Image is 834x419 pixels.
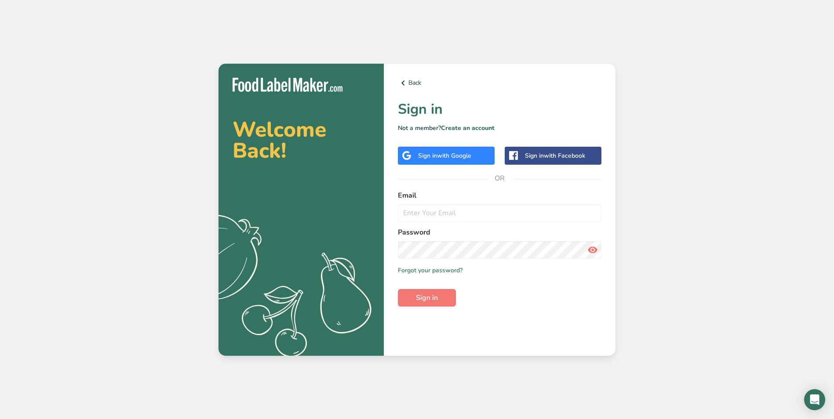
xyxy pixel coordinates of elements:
[804,389,825,410] div: Open Intercom Messenger
[233,78,342,92] img: Food Label Maker
[441,124,495,132] a: Create an account
[398,99,601,120] h1: Sign in
[437,152,471,160] span: with Google
[398,266,463,275] a: Forgot your password?
[398,289,456,307] button: Sign in
[398,227,601,238] label: Password
[544,152,585,160] span: with Facebook
[398,190,601,201] label: Email
[398,204,601,222] input: Enter Your Email
[525,151,585,160] div: Sign in
[398,123,601,133] p: Not a member?
[487,165,513,191] span: OR
[233,119,370,161] h2: Welcome Back!
[418,151,471,160] div: Sign in
[416,293,438,303] span: Sign in
[398,78,601,88] a: Back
